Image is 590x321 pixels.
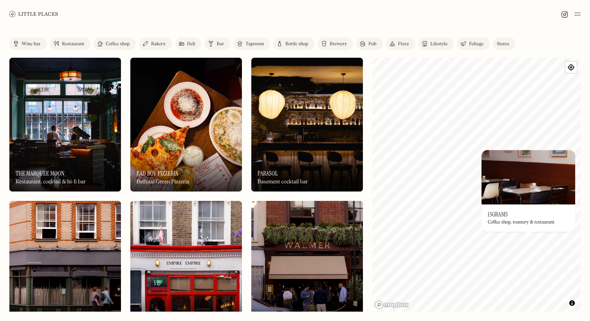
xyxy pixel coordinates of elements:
[130,58,242,192] a: Bad Boy PizzeriaBad Boy PizzeriaBad Boy PizzeriaBethnal Green Pizzeria
[356,37,383,50] a: Pub
[21,42,41,46] div: Wine bar
[187,42,195,46] div: Deli
[9,58,121,192] a: The Marquee MoonThe Marquee MoonThe Marquee MoonRestaurant, cocktail & hi-fi bar
[375,300,409,309] a: Mapbox homepage
[430,42,448,46] div: Lifestyle
[386,37,415,50] a: Pizza
[106,42,130,46] div: Coffee shop
[273,37,315,50] a: Bottle shop
[251,58,363,192] img: Parasol
[285,42,308,46] div: Bottle shop
[94,37,136,50] a: Coffee shop
[457,37,490,50] a: Foliage
[50,37,91,50] a: Restaurant
[488,220,554,225] div: Coffee shop, roastery & restaurant
[469,42,483,46] div: Foliage
[204,37,230,50] a: Bar
[130,58,242,192] img: Bad Boy Pizzeria
[565,62,577,73] button: Find my location
[418,37,454,50] a: Lifestyle
[16,170,64,177] h3: The Marquee Moon
[330,42,347,46] div: Brewery
[175,37,202,50] a: Deli
[245,42,264,46] div: Taproom
[318,37,353,50] a: Brewery
[372,58,581,312] canvas: Map
[570,299,574,307] span: Toggle attribution
[258,170,278,177] h3: Parasol
[137,170,178,177] h3: Bad Boy Pizzeria
[16,179,86,185] div: Restaurant, cocktail & hi-fi bar
[217,42,224,46] div: Bar
[137,179,189,185] div: Bethnal Green Pizzeria
[9,37,47,50] a: Wine bar
[62,42,84,46] div: Restaurant
[251,58,363,192] a: ParasolParasolParasolBasement cocktail bar
[139,37,172,50] a: Bakery
[9,58,121,192] img: The Marquee Moon
[488,211,508,218] h3: 15grams
[398,42,409,46] div: Pizza
[482,150,575,232] a: 15grams15grams15gramsCoffee shop, roastery & restaurant
[497,42,509,46] div: Stores
[258,179,308,185] div: Basement cocktail bar
[368,42,377,46] div: Pub
[482,150,575,204] img: 15grams
[493,37,515,50] a: Stores
[567,298,577,308] button: Toggle attribution
[151,42,165,46] div: Bakery
[233,37,270,50] a: Taproom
